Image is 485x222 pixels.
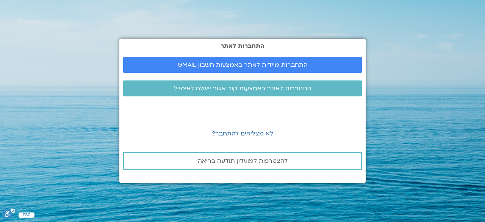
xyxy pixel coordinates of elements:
span: התחברות לאתר באמצעות קוד אשר יישלח לאימייל [174,85,311,92]
span: התחברות מיידית לאתר באמצעות חשבון GMAIL [178,61,308,68]
a: התחברות מיידית לאתר באמצעות חשבון GMAIL [123,57,362,73]
span: להצטרפות למועדון תודעה בריאה [198,157,288,164]
a: לא מצליחים להתחבר? [212,129,273,138]
a: התחברות לאתר באמצעות קוד אשר יישלח לאימייל [123,80,362,96]
a: להצטרפות למועדון תודעה בריאה [123,152,362,170]
h2: התחברות לאתר [123,43,362,49]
